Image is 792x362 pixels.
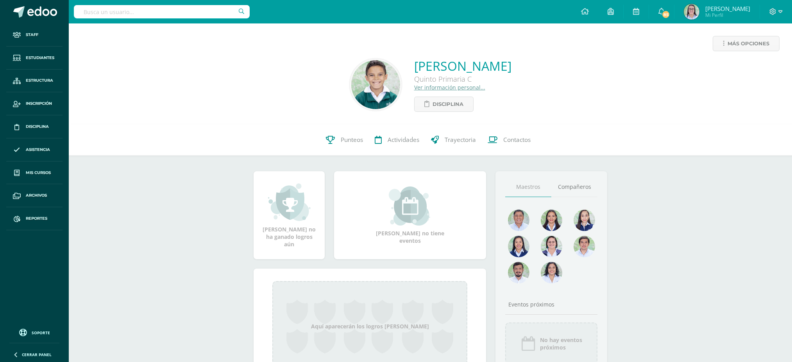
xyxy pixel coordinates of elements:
[32,330,50,335] span: Soporte
[369,124,425,156] a: Actividades
[6,47,63,70] a: Estudiantes
[551,177,597,197] a: Compañeros
[414,84,485,91] a: Ver información personal...
[22,352,52,357] span: Cerrar panel
[6,70,63,93] a: Estructura
[574,236,595,257] img: f0af4734c025b990c12c69d07632b04a.png
[26,100,52,107] span: Inscripción
[425,124,482,156] a: Trayectoria
[508,262,529,283] img: 54c759e5b9bb94252904e19d2c113a42.png
[661,10,670,19] span: 85
[6,23,63,47] a: Staff
[26,77,53,84] span: Estructura
[541,236,562,257] img: 674848b92a8dd628d3cff977652c0a9e.png
[26,192,47,199] span: Archivos
[26,55,54,61] span: Estudiantes
[574,210,595,231] img: e0582db7cc524a9960c08d03de9ec803.png
[541,210,562,231] img: a45c6b0b365ef70dd84ea434ae6b643f.png
[351,60,400,109] img: 37c7df65a6d4b0d9624af3e6928474dc.png
[503,136,531,144] span: Contactos
[684,4,699,20] img: 04502d3ebb6155621d07acff4f663ff2.png
[414,97,474,112] a: Disciplina
[482,124,536,156] a: Contactos
[6,161,63,185] a: Mis cursos
[508,236,529,257] img: 6ddd1834028c492d783a9ed76c16c693.png
[728,36,769,51] span: Más opciones
[414,57,511,74] a: [PERSON_NAME]
[268,183,311,222] img: achievement_small.png
[508,210,529,231] img: f4ec16a59328cb939a4b919555c40b71.png
[341,136,363,144] span: Punteos
[388,136,419,144] span: Actividades
[6,92,63,115] a: Inscripción
[320,124,369,156] a: Punteos
[433,97,463,111] span: Disciplina
[6,138,63,161] a: Asistencia
[505,177,551,197] a: Maestros
[540,336,582,351] span: No hay eventos próximos
[389,186,431,226] img: event_small.png
[9,327,59,337] a: Soporte
[520,336,536,351] img: event_icon.png
[705,12,750,18] span: Mi Perfil
[6,184,63,207] a: Archivos
[713,36,779,51] a: Más opciones
[6,207,63,230] a: Reportes
[26,170,51,176] span: Mis cursos
[445,136,476,144] span: Trayectoria
[705,5,750,13] span: [PERSON_NAME]
[26,215,47,222] span: Reportes
[26,32,38,38] span: Staff
[414,74,511,84] div: Quinto Primaria C
[371,186,449,244] div: [PERSON_NAME] no tiene eventos
[541,262,562,283] img: 74e021dbc1333a55a6a6352084f0f183.png
[6,115,63,138] a: Disciplina
[74,5,250,18] input: Busca un usuario...
[261,183,317,248] div: [PERSON_NAME] no ha ganado logros aún
[26,147,50,153] span: Asistencia
[26,124,49,130] span: Disciplina
[505,301,597,308] div: Eventos próximos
